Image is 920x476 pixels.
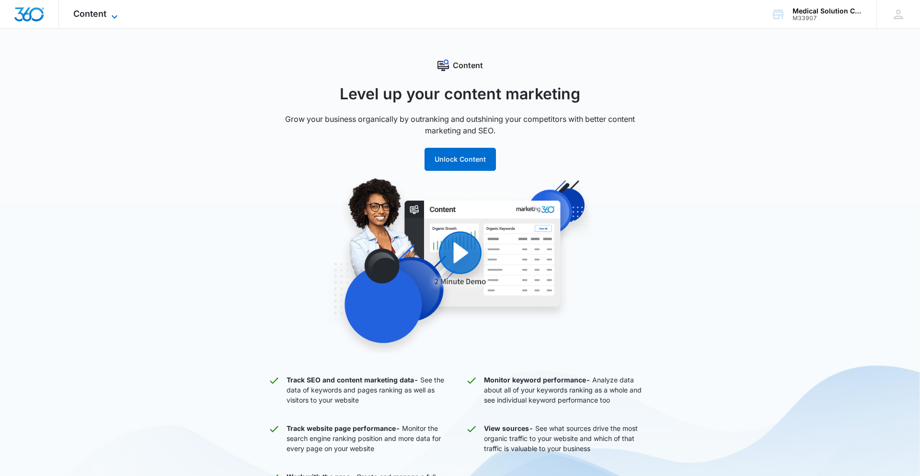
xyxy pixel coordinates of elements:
p: See what sources drive the most organic traffic to your website and which of that traffic is valu... [484,423,652,453]
strong: Track SEO and content marketing data - [287,376,418,384]
strong: Monitor keyword performance - [484,376,590,384]
p: Analyze data about all of your keywords ranking as a whole and see individual keyword performance... [484,375,652,405]
span: Content [73,9,106,19]
strong: Track website page performance - [287,424,400,432]
strong: View sources - [484,424,533,432]
a: Unlock Content [425,155,496,163]
h1: Level up your content marketing [268,83,652,106]
p: See the data of keywords and pages ranking as well as visitors to your website [287,375,454,405]
div: account name [793,7,862,15]
p: Monitor the search engine ranking position and more data for every page on your website [287,423,454,453]
div: Content [268,59,652,71]
button: Unlock Content [425,148,496,171]
p: Grow your business organically by outranking and outshining your competitors with better content ... [268,113,652,136]
img: Content [278,178,642,353]
div: account id [793,15,862,22]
